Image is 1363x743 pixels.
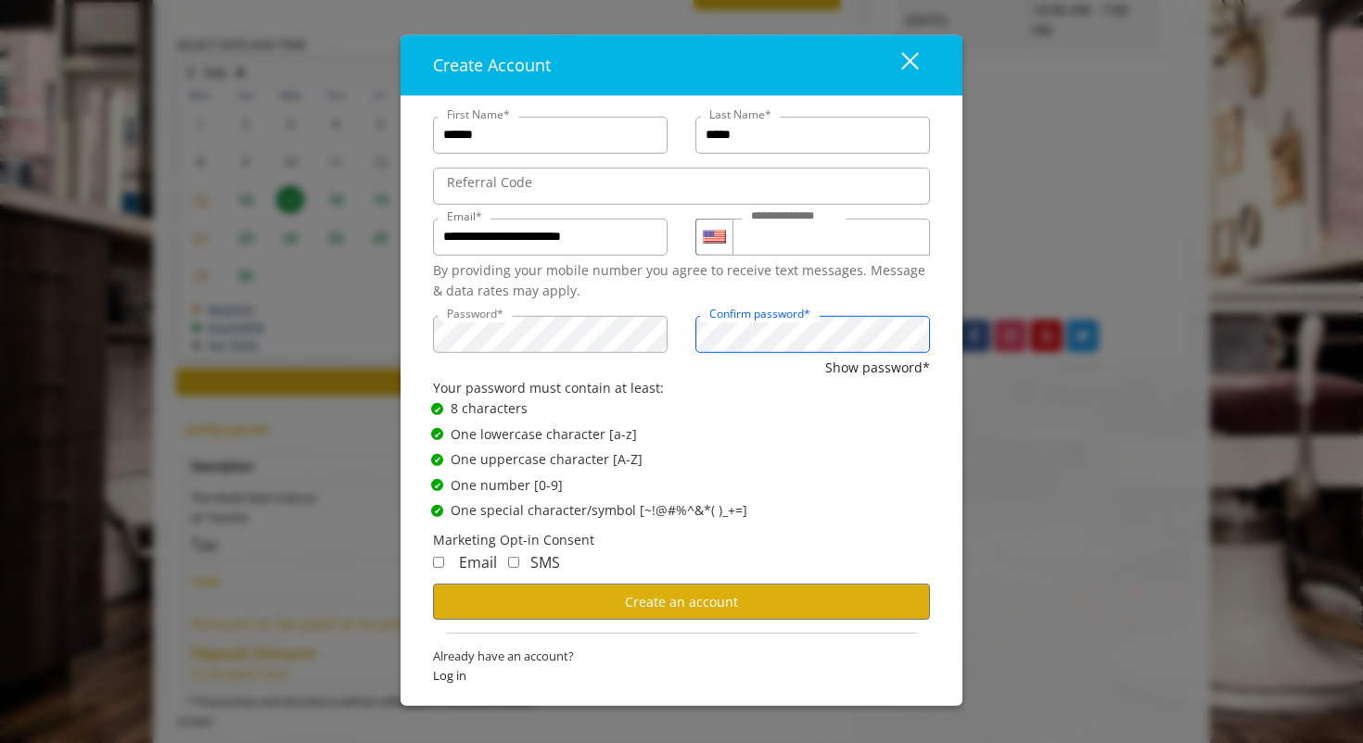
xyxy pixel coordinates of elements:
[433,378,930,398] div: Your password must contain at least:
[434,427,441,442] span: ✔
[434,452,441,467] span: ✔
[451,398,528,419] span: 8 characters
[438,208,491,225] label: Email*
[433,117,668,154] input: FirstName
[433,530,930,550] div: Marketing Opt-in Consent
[695,219,732,256] div: Country
[434,503,441,518] span: ✔
[825,357,930,377] button: Show password*
[695,117,930,154] input: Lastname
[530,552,560,573] span: SMS
[438,304,513,321] label: Password*
[695,315,930,352] input: ConfirmPassword
[433,557,444,568] input: Receive Marketing Email
[434,401,441,416] span: ✔
[433,584,930,620] button: Create an account
[867,45,930,83] button: close dialog
[433,168,930,205] input: ReferralCode
[433,315,668,352] input: Password
[433,260,930,302] div: By providing your mobile number you agree to receive text messages. Message & data rates may apply.
[433,54,551,76] span: Create Account
[434,478,441,493] span: ✔
[700,304,820,321] label: Confirm password*
[451,474,563,495] span: One number [0-9]
[438,172,541,193] label: Referral Code
[508,557,519,568] input: Receive Marketing SMS
[451,449,643,470] span: One uppercase character [A-Z]
[451,424,637,445] span: One lowercase character [a-z]
[451,500,747,521] span: One special character/symbol [~!@#%^&*( )_+=]
[433,647,930,666] span: Already have an account?
[625,593,738,611] span: Create an account
[433,666,930,686] span: Log in
[433,219,668,256] input: Email
[459,552,497,573] span: Email
[438,106,519,123] label: First Name*
[700,106,781,123] label: Last Name*
[880,51,917,79] div: close dialog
